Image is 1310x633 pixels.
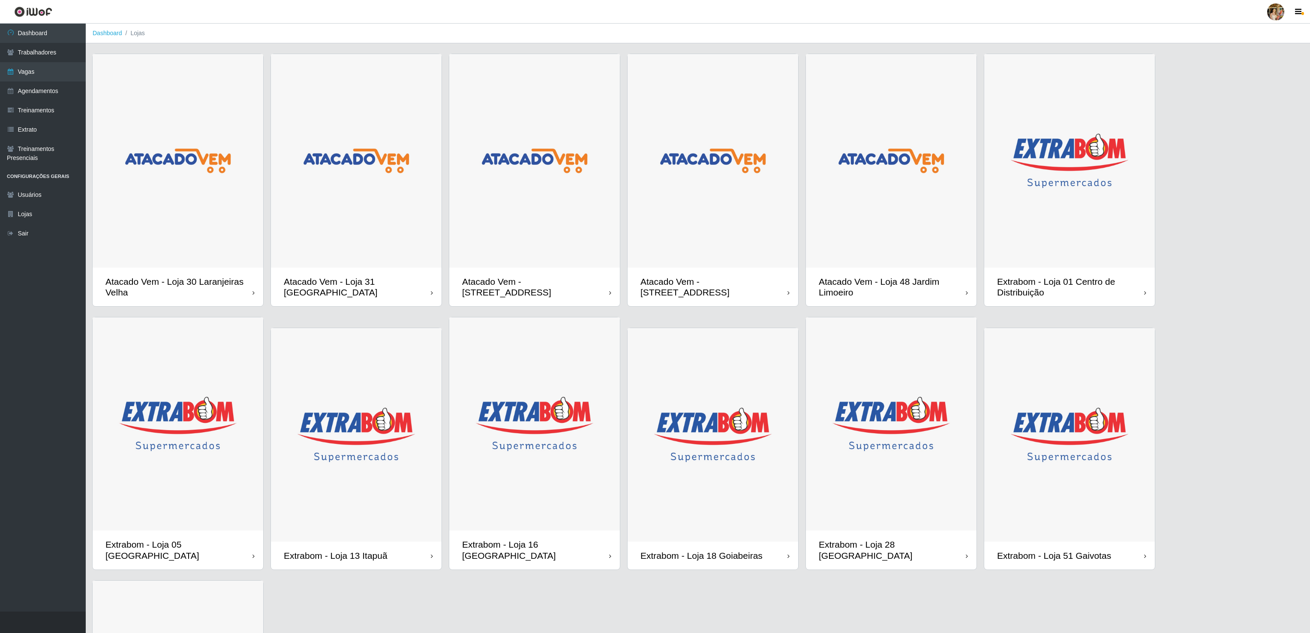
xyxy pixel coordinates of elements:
[640,550,763,561] div: Extrabom - Loja 18 Goiabeiras
[462,276,609,298] div: Atacado Vem - [STREET_ADDRESS]
[628,54,798,306] a: Atacado Vem - [STREET_ADDRESS]
[806,317,976,531] img: cardImg
[93,30,122,36] a: Dashboard
[984,328,1155,570] a: Extrabom - Loja 51 Gaivotas
[449,317,620,570] a: Extrabom - Loja 16 [GEOGRAPHIC_DATA]
[997,276,1144,298] div: Extrabom - Loja 01 Centro de Distribuição
[449,317,620,531] img: cardImg
[93,317,263,531] img: cardImg
[271,54,442,306] a: Atacado Vem - Loja 31 [GEOGRAPHIC_DATA]
[449,54,620,306] a: Atacado Vem - [STREET_ADDRESS]
[628,54,798,268] img: cardImg
[984,328,1155,542] img: cardImg
[628,328,798,542] img: cardImg
[93,54,263,306] a: Atacado Vem - Loja 30 Laranjeiras Velha
[284,276,431,298] div: Atacado Vem - Loja 31 [GEOGRAPHIC_DATA]
[86,24,1310,43] nav: breadcrumb
[984,54,1155,306] a: Extrabom - Loja 01 Centro de Distribuição
[819,276,966,298] div: Atacado Vem - Loja 48 Jardim Limoeiro
[806,54,976,306] a: Atacado Vem - Loja 48 Jardim Limoeiro
[997,550,1111,561] div: Extrabom - Loja 51 Gaivotas
[284,550,388,561] div: Extrabom - Loja 13 Itapuã
[806,54,976,268] img: cardImg
[122,29,145,38] li: Lojas
[93,317,263,570] a: Extrabom - Loja 05 [GEOGRAPHIC_DATA]
[819,539,966,561] div: Extrabom - Loja 28 [GEOGRAPHIC_DATA]
[271,328,442,570] a: Extrabom - Loja 13 Itapuã
[628,328,798,570] a: Extrabom - Loja 18 Goiabeiras
[14,6,52,17] img: CoreUI Logo
[462,539,609,561] div: Extrabom - Loja 16 [GEOGRAPHIC_DATA]
[640,276,787,298] div: Atacado Vem - [STREET_ADDRESS]
[271,54,442,268] img: cardImg
[449,54,620,268] img: cardImg
[271,328,442,542] img: cardImg
[93,54,263,268] img: cardImg
[105,539,252,561] div: Extrabom - Loja 05 [GEOGRAPHIC_DATA]
[105,276,252,298] div: Atacado Vem - Loja 30 Laranjeiras Velha
[984,54,1155,268] img: cardImg
[806,317,976,570] a: Extrabom - Loja 28 [GEOGRAPHIC_DATA]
